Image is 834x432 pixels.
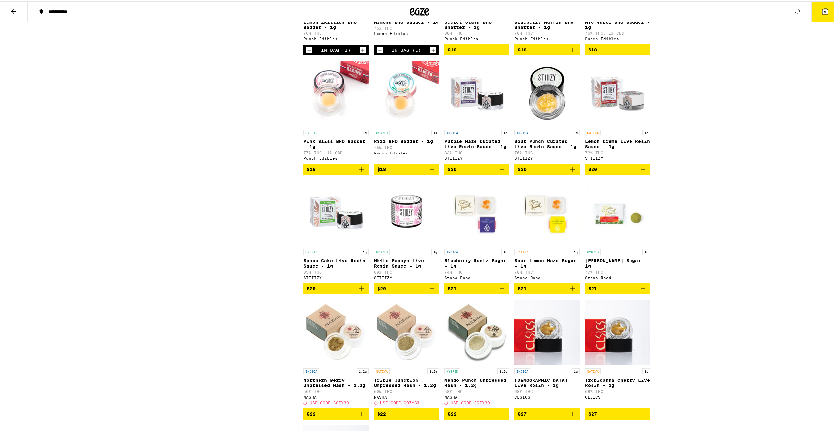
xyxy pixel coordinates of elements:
[585,269,650,273] p: 77% THC
[303,274,369,278] div: STIIIZY
[514,43,580,54] button: Add to bag
[377,46,383,52] button: Decrement
[321,46,351,51] div: In Bag (1)
[585,298,650,364] img: CLSICS - Tropicanna Cherry Live Rosin - 1g
[444,248,460,254] p: INDICA
[518,165,527,171] span: $20
[444,376,510,387] p: Mendo Punch Unpressed Hash - 1.2g
[585,248,601,254] p: HYBRID
[303,179,369,244] img: STIIIZY - Space Cake Live Resin Sauce - 1g
[303,282,369,293] button: Add to bag
[585,137,650,148] p: Lemon Creme Live Resin Sauce - 1g
[585,18,650,29] p: NYC Vapor BHO Badder - 1g
[374,298,439,364] img: NASHA - Triple Junction Unpressed Hash - 1.2g
[448,46,456,51] span: $18
[585,128,601,134] p: SATIVA
[374,282,439,293] button: Add to bag
[374,162,439,174] button: Add to bag
[444,35,510,40] div: Punch Edibles
[303,407,369,418] button: Add to bag
[303,59,369,162] a: Open page for Pink Bliss BHO Badder - 1g from Punch Edibles
[303,394,369,398] div: NASHA
[585,274,650,278] div: Stone Road
[359,46,366,52] button: Increment
[357,367,369,373] p: 1.2g
[514,407,580,418] button: Add to bag
[444,30,510,34] p: 88% THC
[444,18,510,29] p: Secret Stash BHO Shatter - 1g
[514,248,530,254] p: SATIVA
[824,9,826,13] span: 3
[374,25,439,29] p: 75% THC
[585,149,650,154] p: 72% THC
[374,257,439,267] p: White Papaya Live Resin Sauce - 1g
[307,410,316,415] span: $22
[588,285,597,290] span: $21
[374,388,439,392] p: 60% THC
[514,155,580,159] div: STIIIZY
[444,128,460,134] p: INDICA
[444,282,510,293] button: Add to bag
[374,128,390,134] p: HYBRID
[451,400,490,404] span: USE CODE COZY30
[585,282,650,293] button: Add to bag
[585,257,650,267] p: [PERSON_NAME] Sugar - 1g
[572,367,580,373] p: 1g
[444,274,510,278] div: Stone Road
[444,388,510,392] p: 58% THC
[514,149,580,154] p: 76% THC
[585,376,650,387] p: Tropicanna Cherry Live Rosin - 1g
[585,179,650,282] a: Open page for Oreo Biscotti Sugar - 1g from Stone Road
[431,248,439,254] p: 1g
[444,137,510,148] p: Purple Haze Curated Live Resin Sauce - 1g
[444,43,510,54] button: Add to bag
[588,165,597,171] span: $20
[374,179,439,244] img: STIIIZY - White Papaya Live Resin Sauce - 1g
[514,376,580,387] p: [DEMOGRAPHIC_DATA] Live Rosin - 1g
[374,394,439,398] div: NASHA
[444,298,510,407] a: Open page for Mendo Punch Unpressed Hash - 1.2g from NASHA
[585,30,650,34] p: 76% THC: 1% CBD
[303,30,369,34] p: 76% THC
[585,35,650,40] div: Punch Edibles
[431,128,439,134] p: 1g
[303,128,319,134] p: HYBRID
[514,18,580,29] p: Blueberry Muffin BHO Shatter - 1g
[514,30,580,34] p: 78% THC
[444,179,510,282] a: Open page for Blueberry Runtz Sugar - 1g from Stone Road
[374,179,439,282] a: Open page for White Papaya Live Resin Sauce - 1g from STIIIZY
[585,388,650,392] p: 68% THC
[588,46,597,51] span: $18
[430,46,436,52] button: Increment
[514,282,580,293] button: Add to bag
[374,59,439,162] a: Open page for RS11 BHO Badder - 1g from Punch Edibles
[303,59,369,125] img: Punch Edibles - Pink Bliss BHO Badder - 1g
[303,298,369,364] img: NASHA - Northern Berry Unpressed Hash - 1.2g
[427,367,439,373] p: 1.2g
[444,407,510,418] button: Add to bag
[374,248,390,254] p: HYBRID
[588,410,597,415] span: $27
[514,137,580,148] p: Sour Punch Curated Live Resin Sauce - 1g
[514,179,580,244] img: Stone Road - Sour Lemon Haze Sugar - 1g
[585,298,650,407] a: Open page for Tropicanna Cherry Live Rosin - 1g from CLSICS
[497,367,509,373] p: 1.2g
[585,155,650,159] div: STIIIZY
[374,137,439,143] p: RS11 BHO Badder - 1g
[518,410,527,415] span: $27
[377,285,386,290] span: $20
[444,155,510,159] div: STIIIZY
[444,162,510,174] button: Add to bag
[361,248,369,254] p: 1g
[518,46,527,51] span: $18
[392,46,421,51] div: In Bag (1)
[514,298,580,407] a: Open page for Surely Temple Live Rosin - 1g from CLSICS
[514,128,530,134] p: INDICA
[585,367,601,373] p: SATIVA
[303,269,369,273] p: 83% THC
[518,285,527,290] span: $21
[514,269,580,273] p: 78% THC
[303,298,369,407] a: Open page for Northern Berry Unpressed Hash - 1.2g from NASHA
[514,394,580,398] div: CLSICS
[374,150,439,154] div: Punch Edibles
